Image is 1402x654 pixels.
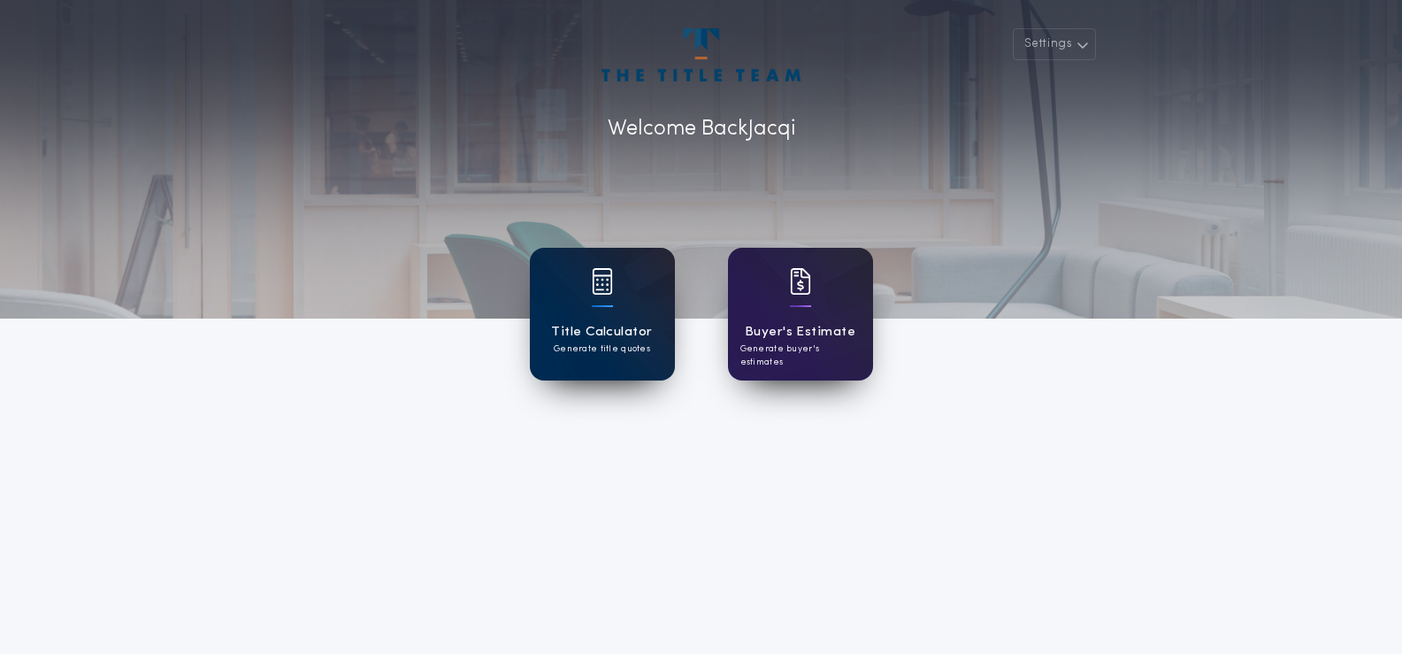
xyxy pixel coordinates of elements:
img: account-logo [601,28,800,81]
a: card iconTitle CalculatorGenerate title quotes [530,248,675,381]
p: Generate buyer's estimates [740,342,861,369]
h1: Buyer's Estimate [745,322,855,342]
button: Settings [1013,28,1096,60]
p: Generate title quotes [554,342,650,356]
h1: Title Calculator [551,322,652,342]
p: Welcome Back Jacqi [608,113,795,145]
img: card icon [790,268,811,295]
a: card iconBuyer's EstimateGenerate buyer's estimates [728,248,873,381]
img: card icon [592,268,613,295]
